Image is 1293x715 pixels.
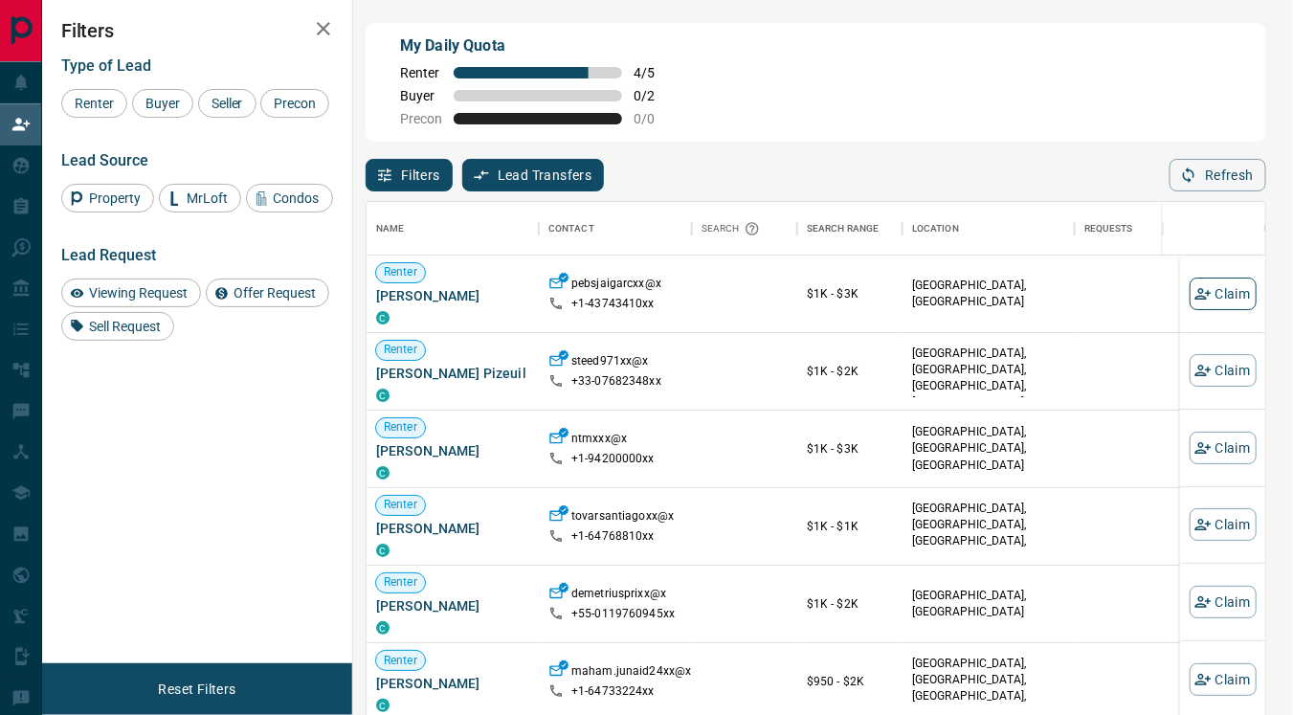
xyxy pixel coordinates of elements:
[376,519,529,538] span: [PERSON_NAME]
[912,278,1065,310] p: [GEOGRAPHIC_DATA], [GEOGRAPHIC_DATA]
[376,574,425,591] span: Renter
[807,202,880,256] div: Search Range
[376,311,390,324] div: condos.ca
[462,159,605,191] button: Lead Transfers
[376,419,425,436] span: Renter
[376,699,390,712] div: condos.ca
[61,89,127,118] div: Renter
[205,96,250,111] span: Seller
[61,184,154,212] div: Property
[912,346,1065,412] p: [GEOGRAPHIC_DATA], [GEOGRAPHIC_DATA], [GEOGRAPHIC_DATA], [GEOGRAPHIC_DATA]
[61,312,174,341] div: Sell Request
[912,424,1065,473] p: [GEOGRAPHIC_DATA], [GEOGRAPHIC_DATA], [GEOGRAPHIC_DATA]
[571,508,674,528] p: tovarsantiagoxx@x
[82,190,147,206] span: Property
[571,451,655,467] p: +1- 94200000xx
[571,606,675,622] p: +55- 0119760945xx
[376,497,425,513] span: Renter
[571,586,666,606] p: demetriusprixx@x
[1084,202,1133,256] div: Requests
[571,528,655,545] p: +1- 64768810xx
[376,364,529,383] span: [PERSON_NAME] Pizeuil
[539,202,692,256] div: Contact
[82,285,194,301] span: Viewing Request
[132,89,193,118] div: Buyer
[797,202,903,256] div: Search Range
[376,544,390,557] div: condos.ca
[267,96,323,111] span: Precon
[61,19,333,42] h2: Filters
[267,190,326,206] span: Condos
[912,501,1065,567] p: [GEOGRAPHIC_DATA], [GEOGRAPHIC_DATA], [GEOGRAPHIC_DATA], [GEOGRAPHIC_DATA]
[1190,354,1257,387] button: Claim
[400,88,442,103] span: Buyer
[571,276,661,296] p: pebsjaigarcxx@x
[912,588,1065,620] p: [GEOGRAPHIC_DATA], [GEOGRAPHIC_DATA]
[1190,508,1257,541] button: Claim
[1190,278,1257,310] button: Claim
[206,279,329,307] div: Offer Request
[1075,202,1247,256] div: Requests
[145,673,248,705] button: Reset Filters
[571,373,661,390] p: +33- 07682348xx
[260,89,329,118] div: Precon
[376,286,529,305] span: [PERSON_NAME]
[376,389,390,402] div: condos.ca
[571,431,627,451] p: ntmxxx@x
[903,202,1075,256] div: Location
[1190,586,1257,618] button: Claim
[376,596,529,615] span: [PERSON_NAME]
[571,353,649,373] p: steed971xx@x
[807,673,893,690] p: $950 - $2K
[376,653,425,669] span: Renter
[400,65,442,80] span: Renter
[634,88,676,103] span: 0 / 2
[400,111,442,126] span: Precon
[1190,432,1257,464] button: Claim
[807,595,893,613] p: $1K - $2K
[180,190,234,206] span: MrLoft
[548,202,594,256] div: Contact
[61,246,156,264] span: Lead Request
[376,342,425,358] span: Renter
[634,65,676,80] span: 4 / 5
[807,285,893,302] p: $1K - $3K
[807,363,893,380] p: $1K - $2K
[376,674,529,693] span: [PERSON_NAME]
[61,151,148,169] span: Lead Source
[634,111,676,126] span: 0 / 0
[571,663,691,683] p: maham.junaid24xx@x
[376,466,390,480] div: condos.ca
[912,202,959,256] div: Location
[139,96,187,111] span: Buyer
[376,264,425,280] span: Renter
[376,441,529,460] span: [PERSON_NAME]
[61,279,201,307] div: Viewing Request
[571,683,655,700] p: +1- 64733224xx
[61,56,151,75] span: Type of Lead
[807,440,893,458] p: $1K - $3K
[198,89,256,118] div: Seller
[807,518,893,535] p: $1K - $1K
[159,184,241,212] div: MrLoft
[376,202,405,256] div: Name
[571,296,655,312] p: +1- 43743410xx
[68,96,121,111] span: Renter
[366,159,453,191] button: Filters
[376,621,390,635] div: condos.ca
[82,319,167,334] span: Sell Request
[367,202,539,256] div: Name
[400,34,676,57] p: My Daily Quota
[1170,159,1266,191] button: Refresh
[1190,663,1257,696] button: Claim
[702,202,765,256] div: Search
[227,285,323,301] span: Offer Request
[246,184,333,212] div: Condos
